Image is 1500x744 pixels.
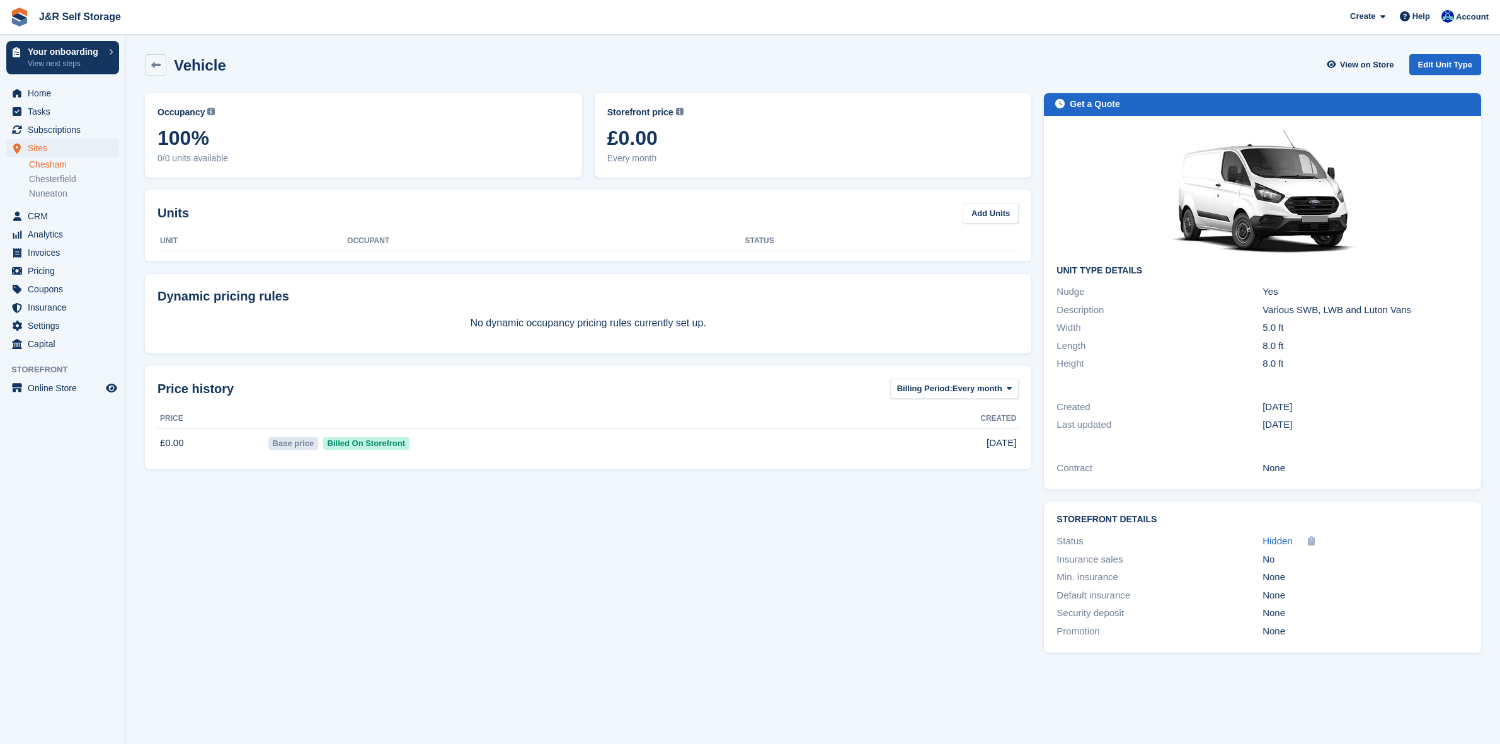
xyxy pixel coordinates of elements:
div: Description [1056,303,1262,318]
button: Billing Period: Every month [890,379,1019,399]
a: Chesham [29,159,119,171]
span: Every month [953,382,1002,395]
span: Home [28,84,103,102]
a: menu [6,226,119,243]
span: View on Store [1340,59,1394,71]
div: Nudge [1056,285,1262,299]
img: Steve Revell [1441,10,1454,23]
a: menu [6,84,119,102]
a: menu [6,335,119,353]
span: Insurance [28,299,103,316]
div: Status [1056,534,1262,549]
a: menu [6,244,119,261]
h2: Unit Type details [1056,266,1469,276]
span: Occupancy [157,106,205,119]
span: 0/0 units available [157,152,570,165]
p: Your onboarding [28,47,103,56]
div: Last updated [1056,418,1262,432]
img: stora-icon-8386f47178a22dfd0bd8f6a31ec36ba5ce8667c1dd55bd0f319d3a0aa187defe.svg [10,8,29,26]
span: Online Store [28,379,103,397]
span: Every month [607,152,1019,165]
p: No dynamic occupancy pricing rules currently set up. [157,316,1019,331]
a: menu [6,103,119,120]
div: 5.0 ft [1262,321,1469,335]
img: icon-info-grey-7440780725fd019a000dd9b08b2336e03edf1995a4989e88bcd33f0948082b44.svg [676,108,684,115]
div: None [1262,570,1469,585]
span: Settings [28,317,103,335]
span: Storefront price [607,106,673,119]
h2: Vehicle [174,57,226,74]
a: Nuneaton [29,188,119,200]
span: Price history [157,379,234,398]
h2: Storefront Details [1056,515,1469,525]
a: J&R Self Storage [34,6,126,27]
div: Min. insurance [1056,570,1262,585]
div: Width [1056,321,1262,335]
div: Various SWB, LWB and Luton Vans [1262,303,1469,318]
span: Base price [268,437,318,450]
span: Capital [28,335,103,353]
div: [DATE] [1262,400,1469,415]
a: Chesterfield [29,173,119,185]
div: None [1262,461,1469,476]
th: Unit [157,231,347,251]
a: Your onboarding View next steps [6,41,119,74]
span: Analytics [28,226,103,243]
th: Occupant [347,231,745,251]
span: Tasks [28,103,103,120]
img: icon-info-grey-7440780725fd019a000dd9b08b2336e03edf1995a4989e88bcd33f0948082b44.svg [207,108,215,115]
th: Status [745,231,1019,251]
span: £0.00 [607,127,1019,149]
div: Yes [1262,285,1469,299]
a: Add Units [963,203,1019,224]
div: Length [1056,339,1262,353]
span: Pricing [28,262,103,280]
div: None [1262,624,1469,639]
h2: Units [157,203,189,222]
div: None [1262,606,1469,621]
div: None [1262,588,1469,603]
span: Created [980,413,1016,424]
div: Default insurance [1056,588,1262,603]
a: Preview store [104,381,119,396]
span: Invoices [28,244,103,261]
a: menu [6,299,119,316]
span: Subscriptions [28,121,103,139]
span: Account [1456,11,1489,23]
div: Contract [1056,461,1262,476]
a: menu [6,317,119,335]
div: 8.0 ft [1262,339,1469,353]
td: £0.00 [157,429,266,457]
p: View next steps [28,58,103,69]
span: Sites [28,139,103,157]
span: Billed On Storefront [323,437,409,450]
span: Billing Period: [897,382,953,395]
div: 8.0 ft [1262,357,1469,371]
a: menu [6,121,119,139]
div: Get a Quote [1070,98,1119,111]
span: 100% [157,127,570,149]
a: menu [6,139,119,157]
th: Price [157,409,266,429]
span: Create [1350,10,1375,23]
div: No [1262,552,1469,567]
span: Hidden [1262,535,1293,546]
span: Help [1412,10,1430,23]
div: [DATE] [1262,418,1469,432]
a: Edit Unit Type [1409,54,1481,75]
div: Created [1056,400,1262,415]
a: menu [6,379,119,397]
a: menu [6,207,119,225]
a: menu [6,262,119,280]
span: Storefront [11,363,125,376]
span: [DATE] [987,436,1016,450]
div: Height [1056,357,1262,371]
div: Dynamic pricing rules [157,287,1019,306]
a: menu [6,280,119,298]
a: View on Store [1325,54,1399,75]
img: swb.jpg [1168,129,1357,256]
div: Promotion [1056,624,1262,639]
div: Security deposit [1056,606,1262,621]
span: CRM [28,207,103,225]
a: Hidden [1262,534,1293,549]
